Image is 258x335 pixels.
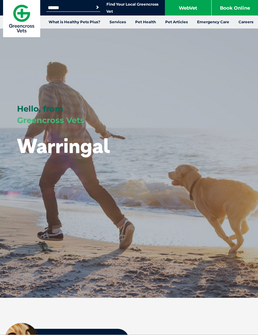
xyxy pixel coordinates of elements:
[94,4,101,11] button: Search
[17,104,63,114] span: Hello, from
[44,15,105,29] a: What is Healthy Pets Plus?
[106,2,158,14] a: Find Your Local Greencross Vet
[105,15,131,29] a: Services
[17,135,110,157] h1: Warringal
[192,15,234,29] a: Emergency Care
[161,15,192,29] a: Pet Articles
[131,15,161,29] a: Pet Health
[17,115,84,125] span: Greencross Vets
[234,15,258,29] a: Careers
